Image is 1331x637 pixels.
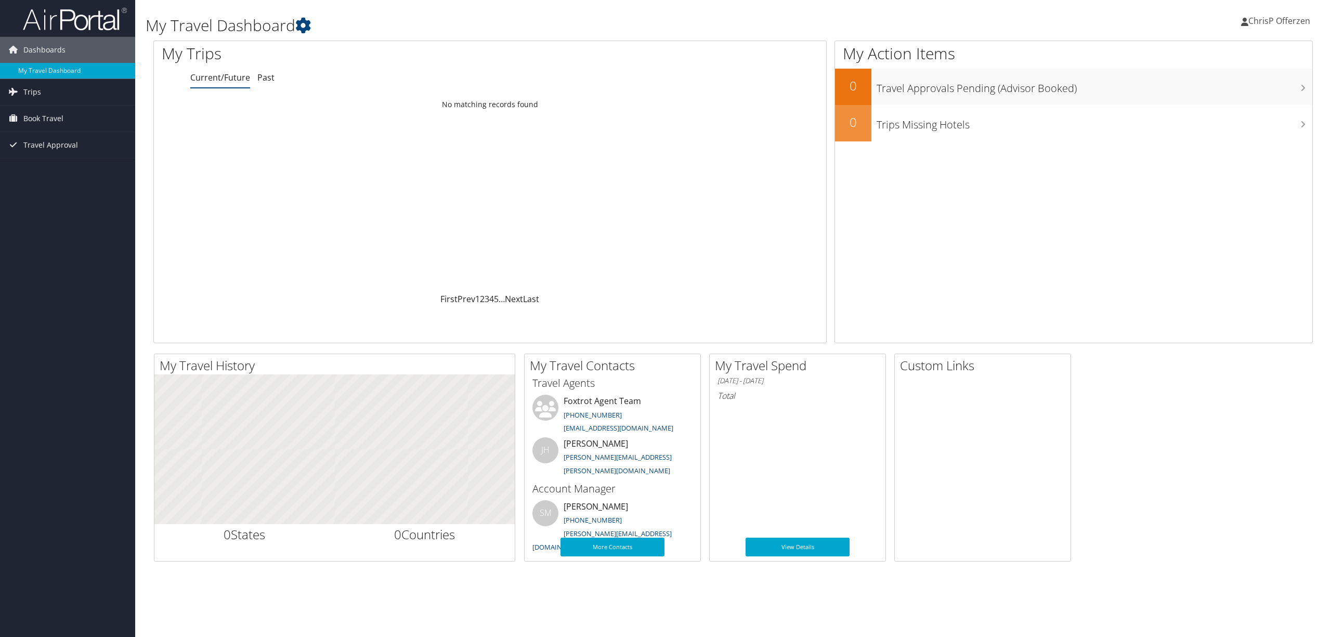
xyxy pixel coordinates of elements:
[162,526,327,543] h2: States
[505,293,523,305] a: Next
[564,410,622,420] a: [PHONE_NUMBER]
[532,376,693,391] h3: Travel Agents
[877,76,1312,96] h3: Travel Approvals Pending (Advisor Booked)
[717,390,878,401] h6: Total
[224,526,231,543] span: 0
[489,293,494,305] a: 4
[523,293,539,305] a: Last
[560,538,664,556] a: More Contacts
[530,357,700,374] h2: My Travel Contacts
[458,293,475,305] a: Prev
[717,376,878,386] h6: [DATE] - [DATE]
[23,7,127,31] img: airportal-logo.png
[190,72,250,83] a: Current/Future
[715,357,885,374] h2: My Travel Spend
[532,482,693,496] h3: Account Manager
[835,43,1312,64] h1: My Action Items
[527,437,698,480] li: [PERSON_NAME]
[475,293,480,305] a: 1
[564,515,622,525] a: [PHONE_NUMBER]
[532,437,558,463] div: JH
[532,500,558,526] div: SM
[835,69,1312,105] a: 0Travel Approvals Pending (Advisor Booked)
[527,395,698,437] li: Foxtrot Agent Team
[877,112,1312,132] h3: Trips Missing Hotels
[900,357,1071,374] h2: Custom Links
[23,106,63,132] span: Book Travel
[564,452,672,475] a: [PERSON_NAME][EMAIL_ADDRESS][PERSON_NAME][DOMAIN_NAME]
[835,105,1312,141] a: 0Trips Missing Hotels
[835,77,871,95] h2: 0
[394,526,401,543] span: 0
[564,423,673,433] a: [EMAIL_ADDRESS][DOMAIN_NAME]
[746,538,850,556] a: View Details
[485,293,489,305] a: 3
[343,526,507,543] h2: Countries
[23,37,66,63] span: Dashboards
[154,95,826,114] td: No matching records found
[23,79,41,105] span: Trips
[835,113,871,131] h2: 0
[499,293,505,305] span: …
[162,43,538,64] h1: My Trips
[494,293,499,305] a: 5
[1241,5,1321,36] a: ChrisP Offerzen
[257,72,275,83] a: Past
[532,529,672,552] a: [PERSON_NAME][EMAIL_ADDRESS][DOMAIN_NAME]
[480,293,485,305] a: 2
[23,132,78,158] span: Travel Approval
[146,15,929,36] h1: My Travel Dashboard
[160,357,515,374] h2: My Travel History
[440,293,458,305] a: First
[1248,15,1310,27] span: ChrisP Offerzen
[527,500,698,556] li: [PERSON_NAME]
